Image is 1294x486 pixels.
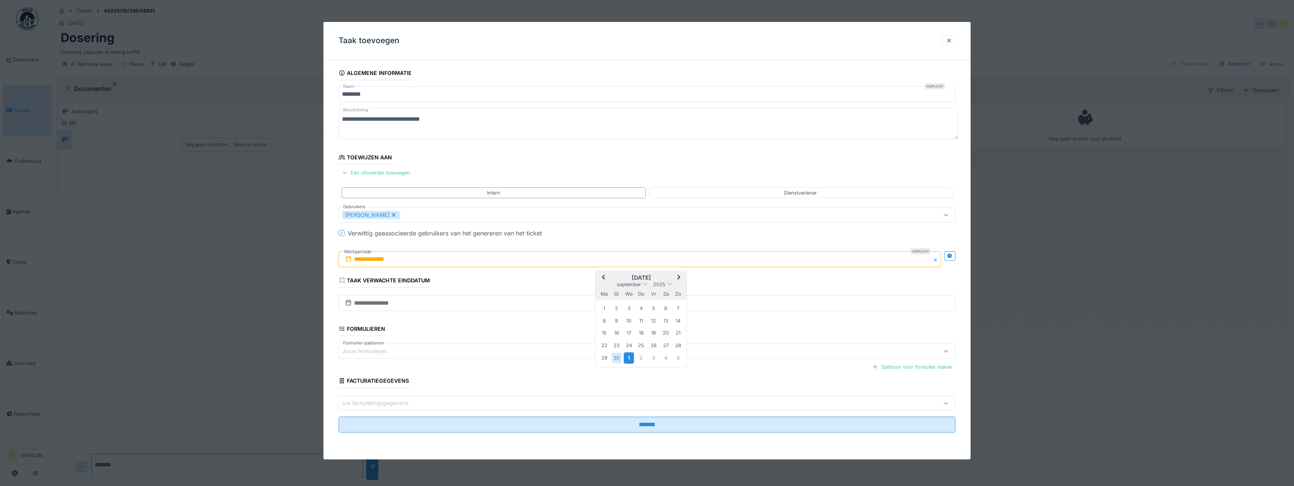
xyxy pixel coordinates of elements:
label: Gebruikers [342,204,367,210]
div: Month september, 2025 [598,302,684,364]
div: Formulieren [339,323,385,336]
div: dinsdag [612,288,622,299]
div: Choose dinsdag 23 september 2025 [612,340,622,350]
div: Choose zaterdag 6 september 2025 [661,303,671,313]
div: Verwittig geassocieerde gebruikers van het genereren van het ticket [348,229,542,238]
div: Choose woensdag 1 oktober 2025 [624,352,634,363]
h2: [DATE] [596,274,687,281]
div: zaterdag [661,288,671,299]
div: [PERSON_NAME] [342,211,400,219]
div: Choose vrijdag 19 september 2025 [648,328,659,338]
button: Previous Month [596,272,609,284]
div: Intern [487,189,500,196]
div: Choose vrijdag 5 september 2025 [648,303,659,313]
div: Choose vrijdag 12 september 2025 [648,316,659,326]
div: Choose zondag 28 september 2025 [673,340,683,350]
div: Choose dinsdag 30 september 2025 [612,353,622,363]
div: Choose woensdag 10 september 2025 [624,316,634,326]
div: Choose zaterdag 27 september 2025 [661,340,671,350]
div: Choose maandag 29 september 2025 [599,353,609,363]
div: Choose dinsdag 9 september 2025 [612,316,622,326]
div: Choose donderdag 18 september 2025 [636,328,646,338]
div: Choose dinsdag 16 september 2025 [612,328,622,338]
label: Beschrijving [342,105,370,115]
div: Verplicht [910,248,930,254]
div: Choose zaterdag 4 oktober 2025 [661,353,671,363]
span: september [617,282,641,287]
label: Naam [342,83,356,90]
div: Choose woensdag 3 september 2025 [624,303,634,313]
div: woensdag [624,288,634,299]
div: Algemene informatie [339,67,412,80]
h3: Taak toevoegen [339,36,400,45]
div: Sjabloon voor formulier maken [869,362,955,372]
div: Choose vrijdag 3 oktober 2025 [648,353,659,363]
div: Choose woensdag 17 september 2025 [624,328,634,338]
div: Choose donderdag 4 september 2025 [636,303,646,313]
div: Choose maandag 1 september 2025 [599,303,609,313]
div: Choose maandag 15 september 2025 [599,328,609,338]
button: Next Month [674,272,686,284]
div: vrijdag [648,288,659,299]
div: Een uitvoerder toevoegen [339,168,413,178]
div: Choose zaterdag 13 september 2025 [661,316,671,326]
div: Choose zondag 5 oktober 2025 [673,353,683,363]
div: Choose zondag 21 september 2025 [673,328,683,338]
div: Choose dinsdag 2 september 2025 [612,303,622,313]
div: maandag [599,288,609,299]
div: Toewijzen aan [339,152,392,165]
label: Werkperiode [343,248,372,256]
div: Choose donderdag 2 oktober 2025 [636,353,646,363]
div: Choose donderdag 25 september 2025 [636,340,646,350]
span: 2025 [653,282,665,287]
div: Facturatiegegevens [339,375,409,388]
div: Choose donderdag 11 september 2025 [636,316,646,326]
div: Choose woensdag 24 september 2025 [624,340,634,350]
div: Choose maandag 8 september 2025 [599,316,609,326]
div: Choose zondag 7 september 2025 [673,303,683,313]
div: Choose vrijdag 26 september 2025 [648,340,659,350]
div: Jouw formulieren [342,347,398,355]
div: Choose maandag 22 september 2025 [599,340,609,350]
div: Verplicht [925,83,945,89]
label: Formulier sjablonen [342,340,386,346]
div: Dienstverlener [784,189,817,196]
div: Choose zondag 14 september 2025 [673,316,683,326]
div: zondag [673,288,683,299]
div: Taak verwachte einddatum [339,275,430,288]
div: donderdag [636,288,646,299]
div: Choose zaterdag 20 september 2025 [661,328,671,338]
button: Close [933,251,941,267]
div: Uw factureringsgegevens [342,399,419,407]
